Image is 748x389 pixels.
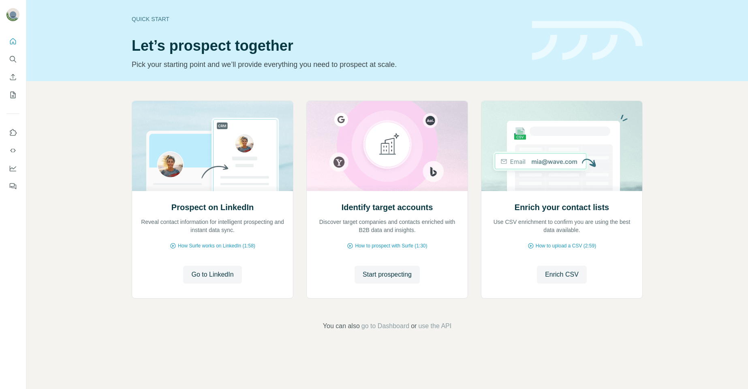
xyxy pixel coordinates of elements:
[361,321,409,331] button: go to Dashboard
[171,202,254,213] h2: Prospect on LinkedIn
[6,179,19,193] button: Feedback
[355,242,427,249] span: How to prospect with Surfe (1:30)
[6,52,19,67] button: Search
[532,21,643,60] img: banner
[481,101,643,191] img: Enrich your contact lists
[342,202,433,213] h2: Identify target accounts
[6,88,19,102] button: My lists
[323,321,360,331] span: You can also
[306,101,468,191] img: Identify target accounts
[515,202,609,213] h2: Enrich your contact lists
[363,270,412,279] span: Start prospecting
[132,15,522,23] div: Quick start
[489,218,634,234] p: Use CSV enrichment to confirm you are using the best data available.
[6,161,19,176] button: Dashboard
[178,242,255,249] span: How Surfe works on LinkedIn (1:58)
[6,125,19,140] button: Use Surfe on LinkedIn
[418,321,451,331] button: use the API
[355,266,420,284] button: Start prospecting
[140,218,285,234] p: Reveal contact information for intelligent prospecting and instant data sync.
[191,270,233,279] span: Go to LinkedIn
[6,8,19,21] img: Avatar
[183,266,241,284] button: Go to LinkedIn
[132,38,522,54] h1: Let’s prospect together
[537,266,587,284] button: Enrich CSV
[536,242,596,249] span: How to upload a CSV (2:59)
[6,70,19,84] button: Enrich CSV
[6,143,19,158] button: Use Surfe API
[315,218,459,234] p: Discover target companies and contacts enriched with B2B data and insights.
[132,101,293,191] img: Prospect on LinkedIn
[6,34,19,49] button: Quick start
[411,321,417,331] span: or
[132,59,522,70] p: Pick your starting point and we’ll provide everything you need to prospect at scale.
[545,270,579,279] span: Enrich CSV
